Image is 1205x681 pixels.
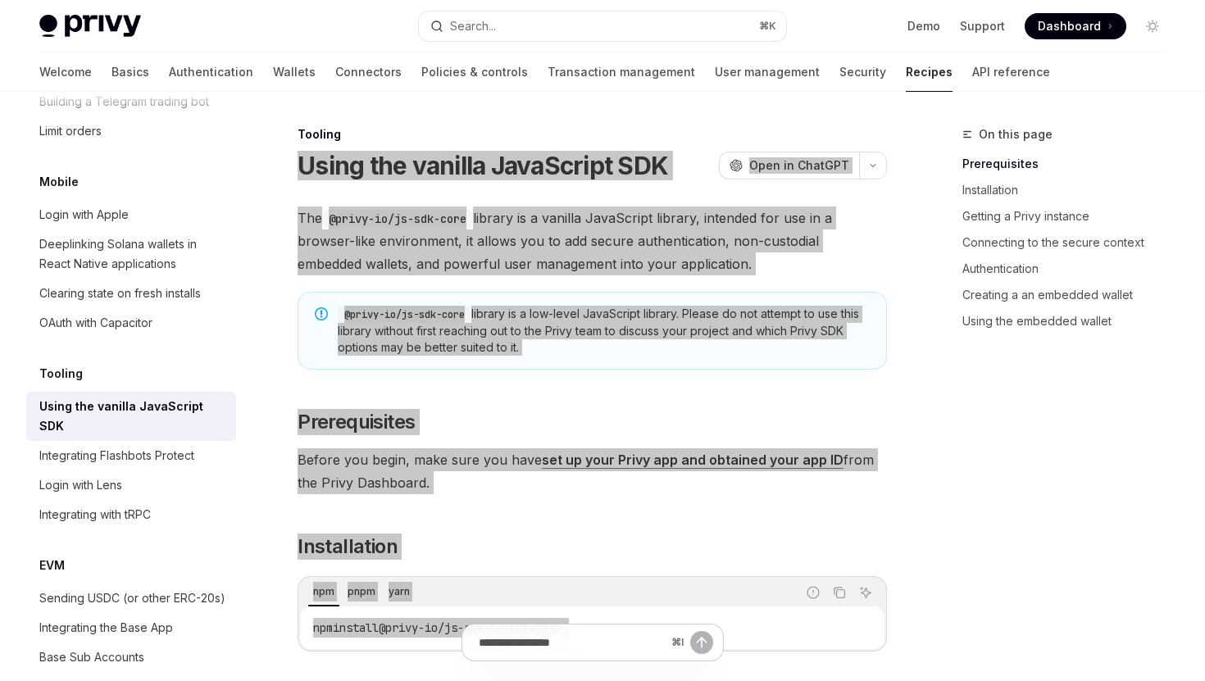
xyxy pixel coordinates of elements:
[419,11,785,41] button: Open search
[298,126,887,143] div: Tooling
[906,52,953,92] a: Recipes
[39,52,92,92] a: Welcome
[39,234,226,274] div: Deeplinking Solana wallets in React Native applications
[39,284,201,303] div: Clearing state on fresh installs
[26,441,236,470] a: Integrating Flashbots Protect
[169,52,253,92] a: Authentication
[749,157,849,174] span: Open in ChatGPT
[1139,13,1166,39] button: Toggle dark mode
[759,20,776,33] span: ⌘ K
[855,582,876,603] button: Ask AI
[39,397,226,436] div: Using the vanilla JavaScript SDK
[715,52,820,92] a: User management
[962,256,1179,282] a: Authentication
[39,618,173,638] div: Integrating the Base App
[315,307,328,320] svg: Note
[335,52,402,92] a: Connectors
[26,583,236,613] a: Sending USDC (or other ERC-20s)
[979,125,1053,144] span: On this page
[907,18,940,34] a: Demo
[39,647,144,667] div: Base Sub Accounts
[26,308,236,338] a: OAuth with Capacitor
[450,16,496,36] div: Search...
[1038,18,1101,34] span: Dashboard
[26,229,236,279] a: Deeplinking Solana wallets in React Native applications
[39,446,194,465] div: Integrating Flashbots Protect
[26,116,236,146] a: Limit orders
[111,52,149,92] a: Basics
[962,203,1179,229] a: Getting a Privy instance
[962,177,1179,203] a: Installation
[26,500,236,529] a: Integrating with tRPC
[308,582,339,602] div: npm
[298,151,668,180] h1: Using the vanilla JavaScript SDK
[962,282,1179,308] a: Creating a an embedded wallet
[421,52,528,92] a: Policies & controls
[39,313,152,333] div: OAuth with Capacitor
[384,582,415,602] div: yarn
[298,409,415,435] span: Prerequisites
[273,52,316,92] a: Wallets
[338,306,471,323] code: @privy-io/js-sdk-core
[338,306,870,356] span: library is a low-level JavaScript library. Please do not attempt to use this library without firs...
[26,642,236,672] a: Base Sub Accounts
[298,207,887,275] span: The library is a vanilla JavaScript library, intended for use in a browser-like environment, it a...
[39,121,102,141] div: Limit orders
[1025,13,1126,39] a: Dashboard
[343,582,380,602] div: pnpm
[39,364,83,384] h5: Tooling
[962,308,1179,334] a: Using the embedded wallet
[26,613,236,642] a: Integrating the Base App
[479,624,665,661] input: Ask a question...
[829,582,850,603] button: Copy the contents from the code block
[298,533,398,560] span: Installation
[26,392,236,441] a: Using the vanilla JavaScript SDK
[962,151,1179,177] a: Prerequisites
[839,52,886,92] a: Security
[39,588,225,608] div: Sending USDC (or other ERC-20s)
[972,52,1050,92] a: API reference
[322,210,473,228] code: @privy-io/js-sdk-core
[26,470,236,500] a: Login with Lens
[26,200,236,229] a: Login with Apple
[803,582,824,603] button: Report incorrect code
[39,205,129,225] div: Login with Apple
[39,556,65,575] h5: EVM
[962,229,1179,256] a: Connecting to the secure context
[298,448,887,494] span: Before you begin, make sure you have from the Privy Dashboard.
[548,52,695,92] a: Transaction management
[960,18,1005,34] a: Support
[690,631,713,654] button: Send message
[719,152,859,179] button: Open in ChatGPT
[39,475,122,495] div: Login with Lens
[26,279,236,308] a: Clearing state on fresh installs
[542,452,843,469] a: set up your Privy app and obtained your app ID
[39,15,141,38] img: light logo
[39,172,79,192] h5: Mobile
[39,505,151,524] div: Integrating with tRPC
